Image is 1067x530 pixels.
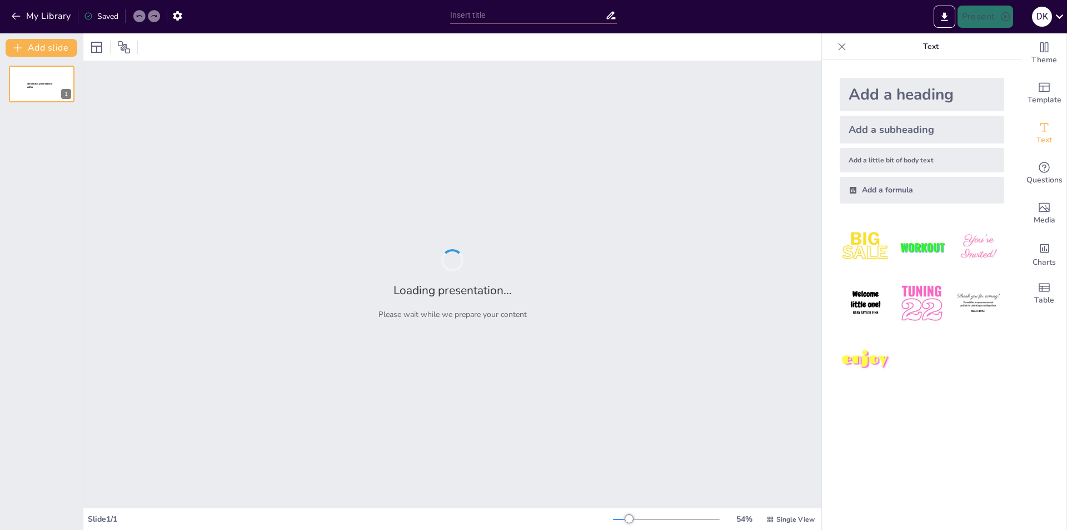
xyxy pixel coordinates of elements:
[1022,153,1066,194] div: Get real-time input from your audience
[1031,54,1057,66] span: Theme
[1034,294,1054,306] span: Table
[851,33,1011,60] p: Text
[450,7,605,23] input: Insert title
[896,221,948,273] img: 2.jpeg
[776,515,815,524] span: Single View
[1028,94,1061,106] span: Template
[6,39,77,57] button: Add slide
[393,283,512,298] h2: Loading presentation...
[27,82,52,88] span: Sendsteps presentation editor
[840,334,891,386] img: 7.jpeg
[840,148,1004,172] div: Add a little bit of body text
[1033,256,1056,269] span: Charts
[896,278,948,329] img: 5.jpeg
[840,177,1004,204] div: Add a formula
[61,89,71,99] div: 1
[1022,194,1066,234] div: Add images, graphics, shapes or video
[953,221,1004,273] img: 3.jpeg
[84,11,118,22] div: Saved
[88,514,613,524] div: Slide 1 / 1
[1032,7,1052,27] div: D K
[9,66,74,102] div: 1
[953,278,1004,329] img: 6.jpeg
[1022,33,1066,73] div: Change the overall theme
[1022,234,1066,274] div: Add charts and graphs
[1034,214,1055,226] span: Media
[1036,134,1052,146] span: Text
[1032,6,1052,28] button: D K
[1022,73,1066,113] div: Add ready made slides
[840,116,1004,143] div: Add a subheading
[934,6,955,28] button: Export to PowerPoint
[731,514,757,524] div: 54 %
[840,278,891,329] img: 4.jpeg
[958,6,1013,28] button: Present
[1026,174,1063,186] span: Questions
[117,41,131,54] span: Position
[840,221,891,273] img: 1.jpeg
[1022,274,1066,314] div: Add a table
[840,78,1004,111] div: Add a heading
[88,38,106,56] div: Layout
[378,309,527,320] p: Please wait while we prepare your content
[1022,113,1066,153] div: Add text boxes
[8,7,76,25] button: My Library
